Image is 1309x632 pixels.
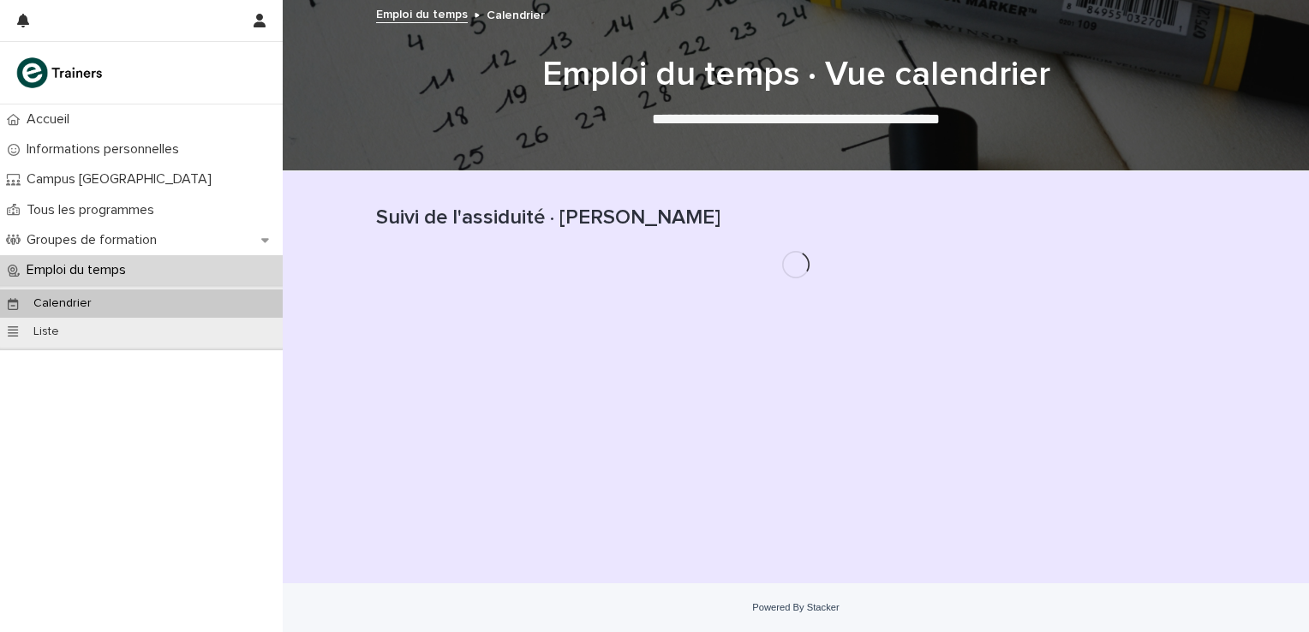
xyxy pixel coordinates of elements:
[752,602,839,612] a: Powered By Stacker
[376,54,1216,95] h1: Emploi du temps · Vue calendrier
[20,325,73,339] p: Liste
[20,232,170,248] p: Groupes de formation
[20,141,193,158] p: Informations personnelles
[14,56,108,90] img: K0CqGN7SDeD6s4JG8KQk
[20,111,83,128] p: Accueil
[487,4,545,23] p: Calendrier
[376,3,468,23] a: Emploi du temps
[20,202,168,218] p: Tous les programmes
[20,171,225,188] p: Campus [GEOGRAPHIC_DATA]
[20,262,140,278] p: Emploi du temps
[376,206,1216,230] h1: Suivi de l'assiduité · [PERSON_NAME]
[20,296,105,311] p: Calendrier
